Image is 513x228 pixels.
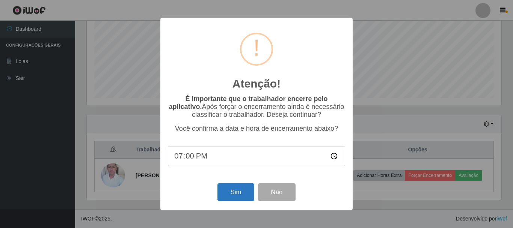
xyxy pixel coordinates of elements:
h2: Atenção! [232,77,281,91]
button: Não [258,183,295,201]
p: Após forçar o encerramento ainda é necessário classificar o trabalhador. Deseja continuar? [168,95,345,119]
b: É importante que o trabalhador encerre pelo aplicativo. [169,95,327,110]
p: Você confirma a data e hora de encerramento abaixo? [168,125,345,133]
button: Sim [217,183,254,201]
